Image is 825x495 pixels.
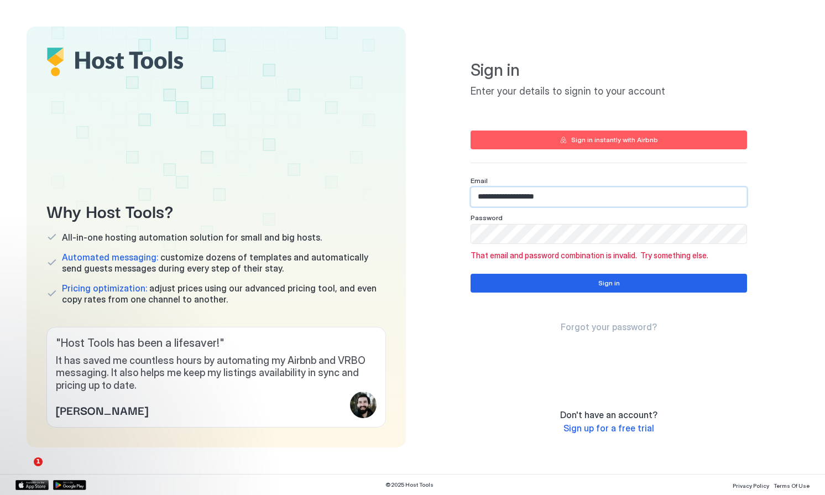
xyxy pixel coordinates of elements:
a: Forgot your password? [561,321,657,333]
span: It has saved me countless hours by automating my Airbnb and VRBO messaging. It also helps me keep... [56,355,377,392]
span: Pricing optimization: [62,283,147,294]
span: Why Host Tools? [46,198,386,223]
span: Password [471,213,503,222]
span: That email and password combination is invalid. Try something else. [471,251,747,260]
a: Google Play Store [53,480,86,490]
div: profile [350,392,377,418]
span: Forgot your password? [561,321,657,332]
span: Enter your details to signin to your account [471,85,747,98]
span: Terms Of Use [774,482,810,489]
iframe: Intercom live chat [11,457,38,484]
iframe: Intercom notifications message [8,388,229,465]
span: Email [471,176,488,185]
span: 1 [34,457,43,466]
span: customize dozens of templates and automatically send guests messages during every step of their s... [62,252,386,274]
span: Automated messaging: [62,252,158,263]
span: " Host Tools has been a lifesaver! " [56,336,377,350]
span: adjust prices using our advanced pricing tool, and even copy rates from one channel to another. [62,283,386,305]
span: © 2025 Host Tools [385,481,434,488]
input: Input Field [471,187,746,206]
input: Input Field [471,225,746,243]
div: Sign in instantly with Airbnb [571,135,658,145]
div: Sign in [598,278,620,288]
span: Sign in [471,60,747,81]
a: Sign up for a free trial [563,423,654,434]
a: Privacy Policy [733,479,769,491]
a: App Store [15,480,49,490]
a: Terms Of Use [774,479,810,491]
span: All-in-one hosting automation solution for small and big hosts. [62,232,322,243]
span: Don't have an account? [560,409,657,420]
span: Privacy Policy [733,482,769,489]
button: Sign in [471,274,747,293]
button: Sign in instantly with Airbnb [471,131,747,149]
